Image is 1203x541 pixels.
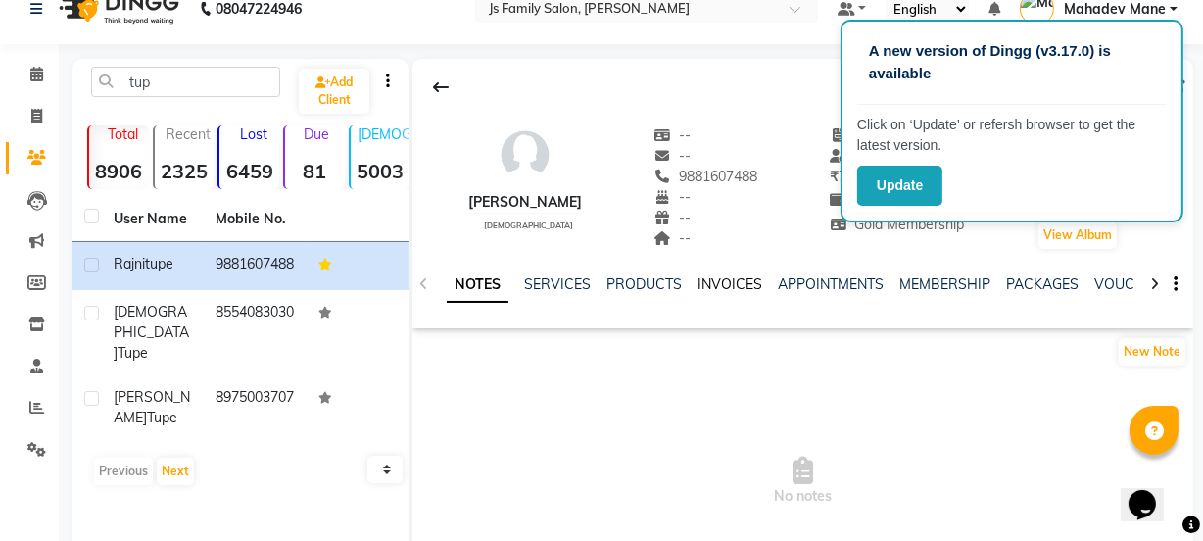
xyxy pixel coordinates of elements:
[1094,275,1172,293] a: VOUCHERS
[1006,275,1079,293] a: PACKAGES
[654,209,692,226] span: --
[204,242,306,290] td: 9881607488
[204,197,306,242] th: Mobile No.
[654,229,692,247] span: --
[351,159,410,183] strong: 5003
[163,125,215,143] p: Recent
[204,375,306,440] td: 8975003707
[285,159,345,183] strong: 81
[102,197,204,242] th: User Name
[778,275,884,293] a: APPOINTMENTS
[857,166,942,206] button: Update
[899,275,990,293] a: MEMBERSHIP
[114,388,190,426] span: [PERSON_NAME]
[830,147,897,165] span: [DATE]
[830,168,878,185] span: 77918
[118,344,148,362] span: Tupe
[830,168,839,185] span: ₹
[89,159,149,183] strong: 8906
[830,191,859,209] span: 0
[654,188,692,206] span: --
[420,69,461,106] div: Back to Client
[359,125,410,143] p: [DEMOGRAPHIC_DATA]
[698,275,762,293] a: INVOICES
[1038,221,1117,249] button: View Album
[606,275,682,293] a: PRODUCTS
[289,125,345,143] p: Due
[114,303,189,362] span: [DEMOGRAPHIC_DATA]
[155,159,215,183] strong: 2325
[114,255,145,272] span: Rajni
[91,67,280,97] input: Search by Name/Mobile/Email/Code
[219,159,279,183] strong: 6459
[157,458,194,485] button: Next
[654,147,692,165] span: --
[447,268,508,303] a: NOTES
[524,275,591,293] a: SERVICES
[869,40,1155,84] p: A new version of Dingg (v3.17.0) is available
[147,409,177,426] span: Tupe
[299,69,369,114] a: Add Client
[97,125,149,143] p: Total
[1121,463,1183,521] iframe: chat widget
[496,125,554,184] img: avatar
[857,115,1167,156] p: Click on ‘Update’ or refersh browser to get the latest version.
[468,192,582,213] div: [PERSON_NAME]
[830,216,965,233] span: Gold Membership
[145,255,173,272] span: tupe
[485,221,574,230] span: [DEMOGRAPHIC_DATA]
[204,290,306,375] td: 8554083030
[1119,338,1185,366] button: New Note
[227,125,279,143] p: Lost
[654,126,692,144] span: --
[654,168,758,185] span: 9881607488
[830,126,867,144] span: --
